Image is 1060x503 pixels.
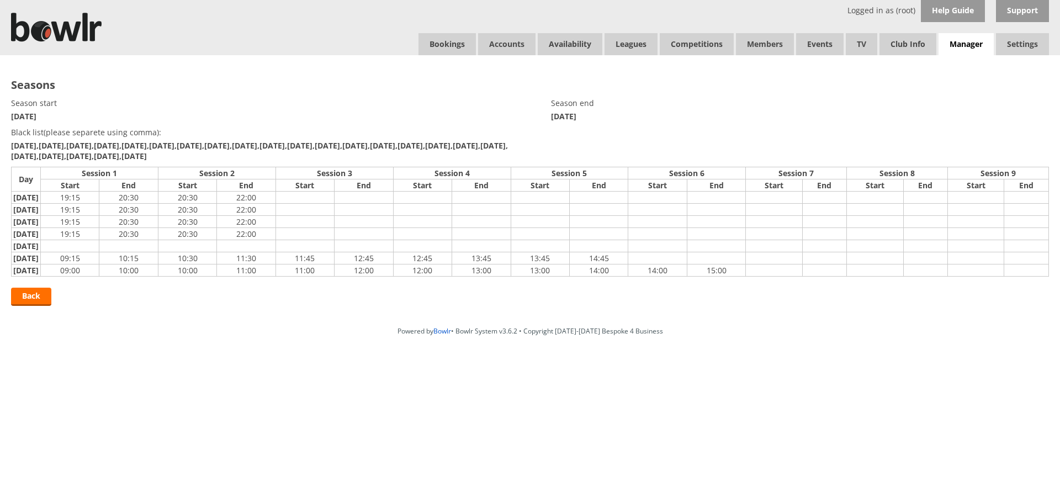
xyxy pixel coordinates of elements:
strong: Session 1 [82,168,117,178]
strong: Start [866,180,884,190]
strong: [DATE] [13,229,39,239]
strong: End [592,180,606,190]
td: 20:30 [99,192,158,204]
strong: End [918,180,932,190]
a: Back [11,288,51,306]
a: Events [796,33,844,55]
a: Bowlr [433,326,451,336]
strong: End [474,180,489,190]
strong: Session 7 [778,168,814,178]
strong: Start [967,180,985,190]
td: 15:00 [687,264,745,277]
strong: Start [765,180,783,190]
span: Settings [996,33,1049,55]
td: 20:30 [158,228,216,240]
strong: Session 8 [879,168,915,178]
strong: End [239,180,253,190]
strong: Start [531,180,549,190]
span: Members [736,33,794,55]
label: Black list(please separete using comma): [11,127,509,161]
strong: Session 3 [317,168,352,178]
td: 12:45 [335,252,393,264]
strong: Session 4 [434,168,470,178]
td: 12:45 [393,252,452,264]
td: 13:45 [452,252,511,264]
strong: Session 2 [199,168,235,178]
a: Leagues [605,33,658,55]
td: 20:30 [99,204,158,216]
td: 20:30 [99,228,158,240]
strong: Start [178,180,197,190]
strong: [DATE] [551,111,576,121]
strong: Session 5 [552,168,587,178]
td: 13:45 [511,252,569,264]
h2: Seasons [11,77,1049,92]
label: Season end [551,98,594,108]
td: 22:00 [217,216,275,228]
td: 20:30 [158,216,216,228]
span: TV [846,33,877,55]
a: Bookings [418,33,476,55]
td: 14:45 [569,252,628,264]
strong: Start [648,180,667,190]
td: 22:00 [217,192,275,204]
strong: End [709,180,724,190]
td: 11:00 [275,264,334,277]
td: 10:00 [99,264,158,277]
td: 09:15 [41,252,99,264]
td: 11:30 [217,252,275,264]
td: 11:00 [217,264,275,277]
strong: End [1019,180,1033,190]
strong: End [357,180,371,190]
span: Accounts [478,33,536,55]
span: Powered by • Bowlr System v3.6.2 • Copyright [DATE]-[DATE] Bespoke 4 Business [397,326,663,336]
strong: [DATE] [11,111,36,121]
a: Availability [538,33,602,55]
td: 13:00 [511,264,569,277]
strong: Start [295,180,314,190]
td: 11:45 [275,252,334,264]
span: Manager [939,33,994,56]
strong: [DATE] [13,241,39,251]
td: 22:00 [217,204,275,216]
strong: Session 6 [669,168,704,178]
td: 10:15 [99,252,158,264]
strong: End [121,180,136,190]
td: 19:15 [41,216,99,228]
td: 10:30 [158,252,216,264]
strong: Start [61,180,79,190]
td: 19:15 [41,228,99,240]
td: 19:15 [41,192,99,204]
strong: End [817,180,831,190]
td: 10:00 [158,264,216,277]
a: Competitions [660,33,734,55]
label: Season start [11,98,57,108]
a: Club Info [879,33,936,55]
td: 09:00 [41,264,99,277]
td: 12:00 [335,264,393,277]
td: 20:30 [158,204,216,216]
strong: [DATE] [13,204,39,215]
td: 14:00 [569,264,628,277]
td: 22:00 [217,228,275,240]
strong: [DATE] [13,253,39,263]
strong: Start [413,180,432,190]
td: 14:00 [628,264,687,277]
strong: [DATE] [13,192,39,203]
td: 19:15 [41,204,99,216]
td: 12:00 [393,264,452,277]
td: 13:00 [452,264,511,277]
td: 20:30 [158,192,216,204]
td: 20:30 [99,216,158,228]
strong: [DATE] [13,216,39,227]
strong: [DATE],[DATE],[DATE],[DATE],[DATE],[DATE],[DATE],[DATE],[DATE],[DATE],[DATE],[DATE],[DATE],[DATE]... [11,140,508,161]
strong: [DATE] [13,265,39,276]
strong: Day [19,174,33,184]
strong: Session 9 [981,168,1016,178]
